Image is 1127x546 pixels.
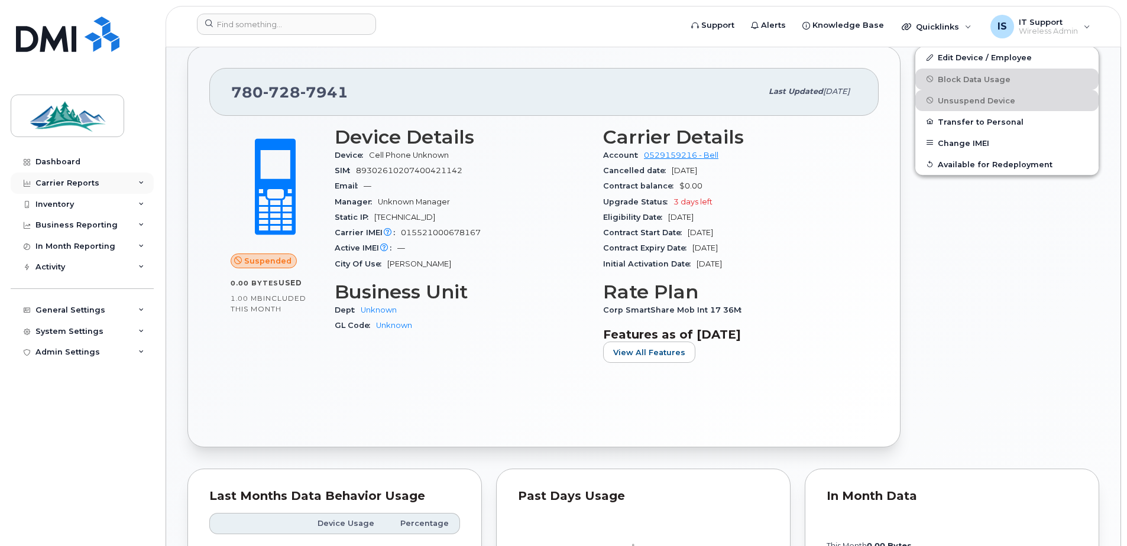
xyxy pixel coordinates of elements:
[361,305,397,314] a: Unknown
[231,294,306,313] span: included this month
[364,181,371,190] span: —
[335,259,387,268] span: City Of Use
[335,197,378,206] span: Manager
[335,243,397,252] span: Active IMEI
[518,490,769,502] div: Past Days Usage
[231,279,278,287] span: 0.00 Bytes
[603,166,672,175] span: Cancelled date
[603,151,644,160] span: Account
[644,151,718,160] a: 0529159216 - Bell
[915,154,1099,175] button: Available for Redeployment
[603,181,679,190] span: Contract balance
[244,255,292,266] span: Suspended
[278,278,302,287] span: used
[915,132,1099,154] button: Change IMEI
[769,87,823,96] span: Last updated
[401,228,481,237] span: 015521000678167
[603,305,747,314] span: Corp SmartShare Mob Int 17 36M
[938,96,1015,105] span: Unsuspend Device
[679,181,702,190] span: $0.00
[938,160,1052,168] span: Available for Redeployment
[697,259,722,268] span: [DATE]
[603,259,697,268] span: Initial Activation Date
[915,90,1099,111] button: Unsuspend Device
[672,166,697,175] span: [DATE]
[209,490,460,502] div: Last Months Data Behavior Usage
[915,47,1099,68] a: Edit Device / Employee
[701,19,734,31] span: Support
[335,281,589,303] h3: Business Unit
[197,14,376,35] input: Find something...
[827,490,1077,502] div: In Month Data
[603,126,857,148] h3: Carrier Details
[603,342,695,363] button: View All Features
[603,327,857,342] h3: Features as of [DATE]
[692,243,718,252] span: [DATE]
[688,228,713,237] span: [DATE]
[683,14,743,37] a: Support
[335,166,356,175] span: SIM
[998,19,1007,34] span: IS
[356,166,462,175] span: 89302610207400421142
[231,83,348,101] span: 780
[302,513,385,534] th: Device Usage
[376,321,412,330] a: Unknown
[335,321,376,330] span: GL Code
[916,22,959,31] span: Quicklinks
[603,281,857,303] h3: Rate Plan
[893,15,980,38] div: Quicklinks
[385,513,460,534] th: Percentage
[603,228,688,237] span: Contract Start Date
[982,15,1099,38] div: IT Support
[812,19,884,31] span: Knowledge Base
[1019,17,1078,27] span: IT Support
[794,14,892,37] a: Knowledge Base
[613,347,685,358] span: View All Features
[335,305,361,314] span: Dept
[231,294,263,303] span: 1.00 MB
[1019,27,1078,36] span: Wireless Admin
[369,151,449,160] span: Cell Phone Unknown
[335,126,589,148] h3: Device Details
[823,87,850,96] span: [DATE]
[668,213,694,222] span: [DATE]
[673,197,713,206] span: 3 days left
[603,213,668,222] span: Eligibility Date
[915,69,1099,90] button: Block Data Usage
[263,83,300,101] span: 728
[335,213,374,222] span: Static IP
[335,151,369,160] span: Device
[387,259,451,268] span: [PERSON_NAME]
[603,243,692,252] span: Contract Expiry Date
[743,14,794,37] a: Alerts
[300,83,348,101] span: 7941
[335,181,364,190] span: Email
[397,243,405,252] span: —
[374,213,435,222] span: [TECHNICAL_ID]
[915,111,1099,132] button: Transfer to Personal
[335,228,401,237] span: Carrier IMEI
[761,19,786,31] span: Alerts
[603,197,673,206] span: Upgrade Status
[378,197,450,206] span: Unknown Manager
